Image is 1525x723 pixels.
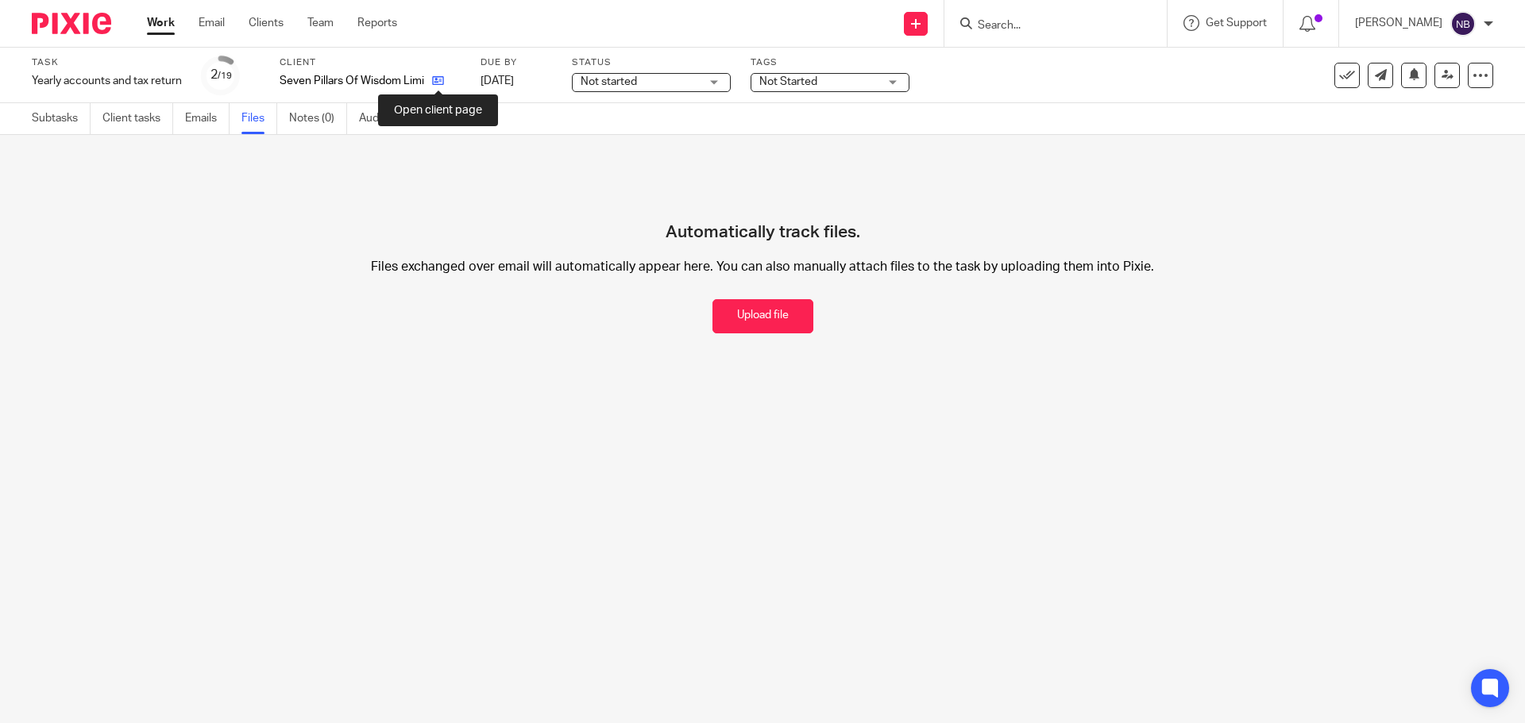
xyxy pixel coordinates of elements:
label: Task [32,56,182,69]
a: Files [241,103,277,134]
span: [DATE] [481,75,514,87]
a: Email [199,15,225,31]
a: Subtasks [32,103,91,134]
label: Client [280,56,461,69]
a: Clients [249,15,284,31]
button: Upload file [712,299,813,333]
label: Status [572,56,731,69]
div: Yearly accounts and tax return [32,73,182,89]
div: 2 [210,66,232,84]
a: Reports [357,15,397,31]
label: Tags [751,56,909,69]
span: Not started [581,76,637,87]
img: Pixie [32,13,111,34]
a: Team [307,15,334,31]
span: Get Support [1206,17,1267,29]
a: Work [147,15,175,31]
a: Client tasks [102,103,173,134]
p: Seven Pillars Of Wisdom Limited [280,73,424,89]
span: Not Started [759,76,817,87]
small: /19 [218,71,232,80]
a: Emails [185,103,230,134]
input: Search [976,19,1119,33]
p: Files exchanged over email will automatically appear here. You can also manually attach files to ... [276,259,1250,275]
img: svg%3E [1450,11,1476,37]
label: Due by [481,56,552,69]
p: [PERSON_NAME] [1355,15,1442,31]
a: Audit logs [359,103,420,134]
a: Notes (0) [289,103,347,134]
h4: Automatically track files. [666,167,860,243]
